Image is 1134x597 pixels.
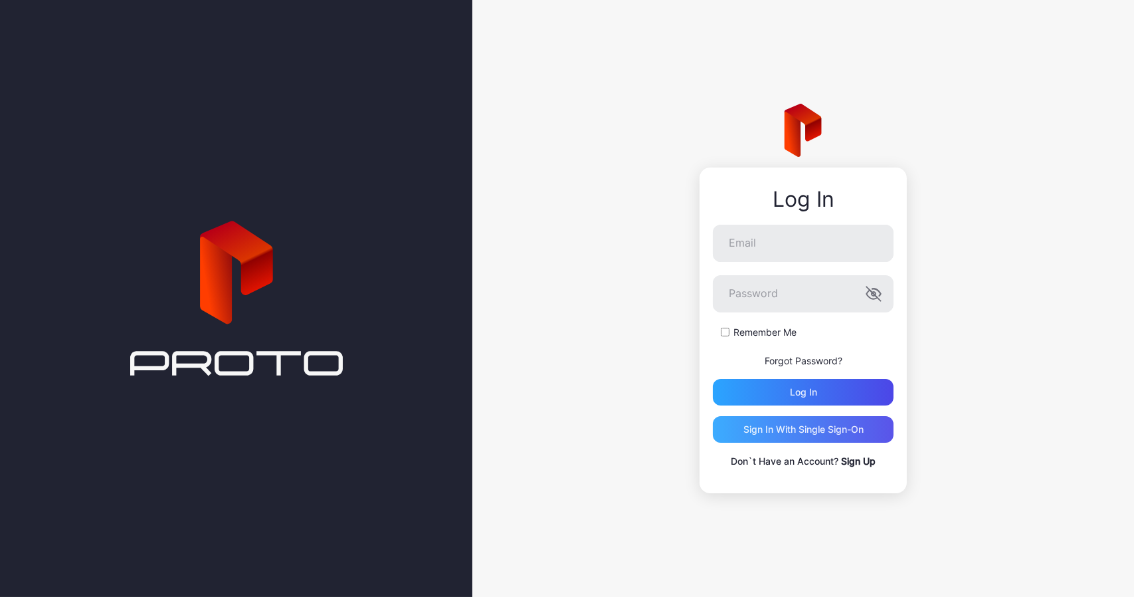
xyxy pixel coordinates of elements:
button: Log in [713,379,894,406]
p: Don`t Have an Account? [713,453,894,469]
button: Password [866,286,882,302]
a: Forgot Password? [765,355,842,366]
label: Remember Me [733,326,797,339]
button: Sign in With Single Sign-On [713,416,894,443]
div: Sign in With Single Sign-On [743,424,864,435]
div: Log in [790,387,817,398]
a: Sign Up [841,455,876,467]
input: Password [713,275,894,312]
input: Email [713,225,894,262]
div: Log In [713,187,894,211]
